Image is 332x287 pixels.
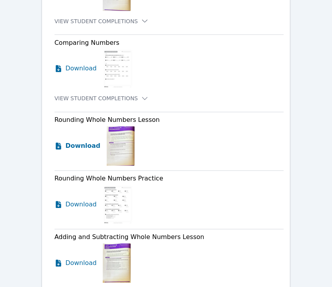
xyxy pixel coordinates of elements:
button: View Student Completions [55,95,149,103]
span: Download [66,142,100,151]
a: Download [55,185,97,224]
span: Download [66,64,97,74]
span: Download [66,200,97,210]
span: Comparing Numbers [55,39,120,46]
a: Download [55,127,100,166]
span: Adding and Subtracting Whole Numbers Lesson [55,234,204,241]
img: Adding and Subtracting Whole Numbers Lesson [103,244,131,283]
img: Comparing Numbers [103,49,133,88]
a: Download [55,49,97,88]
img: Rounding Whole Numbers Practice [103,185,133,224]
span: Download [66,259,97,268]
span: Rounding Whole Numbers Practice [55,175,163,182]
a: Download [55,244,97,283]
span: Rounding Whole Numbers Lesson [55,116,160,124]
button: View Student Completions [55,17,149,25]
img: Rounding Whole Numbers Lesson [107,127,135,166]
